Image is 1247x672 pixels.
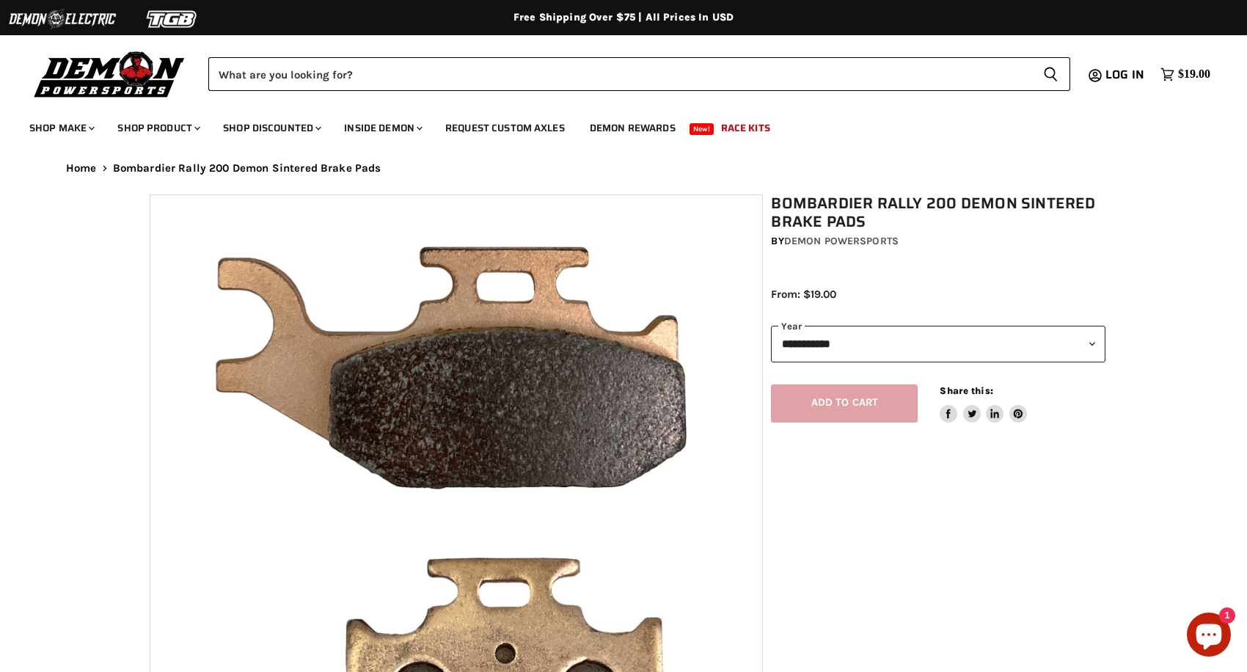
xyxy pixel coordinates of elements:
[208,57,1070,91] form: Product
[7,5,117,33] img: Demon Electric Logo 2
[940,384,1027,423] aside: Share this:
[1178,67,1210,81] span: $19.00
[1105,65,1144,84] span: Log in
[710,113,781,143] a: Race Kits
[579,113,687,143] a: Demon Rewards
[771,326,1105,362] select: year
[784,235,899,247] a: Demon Powersports
[29,48,190,100] img: Demon Powersports
[434,113,576,143] a: Request Custom Axles
[18,107,1207,143] ul: Main menu
[1099,68,1153,81] a: Log in
[212,113,330,143] a: Shop Discounted
[333,113,431,143] a: Inside Demon
[106,113,209,143] a: Shop Product
[117,5,227,33] img: TGB Logo 2
[113,162,381,175] span: Bombardier Rally 200 Demon Sintered Brake Pads
[771,233,1105,249] div: by
[771,288,836,301] span: From: $19.00
[37,162,1210,175] nav: Breadcrumbs
[1031,57,1070,91] button: Search
[690,123,714,135] span: New!
[18,113,103,143] a: Shop Make
[208,57,1031,91] input: Search
[1153,64,1218,85] a: $19.00
[1182,613,1235,660] inbox-online-store-chat: Shopify online store chat
[66,162,97,175] a: Home
[940,385,992,396] span: Share this:
[771,194,1105,231] h1: Bombardier Rally 200 Demon Sintered Brake Pads
[37,11,1210,24] div: Free Shipping Over $75 | All Prices In USD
